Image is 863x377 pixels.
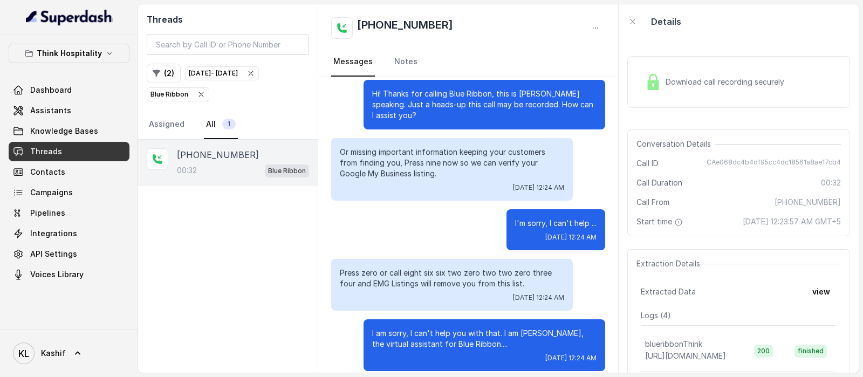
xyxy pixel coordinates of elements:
button: Blue Ribbon [147,87,209,101]
span: Call Duration [636,177,682,188]
p: Hi! Thanks for calling Blue Ribbon, this is [PERSON_NAME] speaking. Just a heads-up this call may... [372,88,597,121]
p: [PHONE_NUMBER] [177,148,259,161]
span: CAe068dc4b4df95cc4dc18561a8ae17cb4 [707,158,841,169]
span: finished [794,345,827,358]
span: Extracted Data [641,286,696,297]
nav: Tabs [147,110,309,139]
p: Think Hospitality [37,47,102,60]
input: Search by Call ID or Phone Number [147,35,309,55]
span: Kashif [41,348,66,359]
p: Press zero or call eight six six two zero two two zero three four and EMG Listings will remove yo... [340,268,564,289]
a: Kashif [9,338,129,368]
span: Call From [636,197,669,208]
p: Blue Ribbon [150,89,188,100]
span: [DATE] 12:24 AM [513,183,564,192]
span: [PHONE_NUMBER] [775,197,841,208]
a: Notes [392,47,420,77]
span: [DATE] 12:24 AM [545,354,597,362]
a: Integrations [9,224,129,243]
span: Pipelines [30,208,65,218]
img: Lock Icon [645,74,661,90]
span: 200 [754,345,773,358]
a: Contacts [9,162,129,182]
span: [DATE] 12:23:57 AM GMT+5 [743,216,841,227]
p: Logs ( 4 ) [641,310,837,321]
p: I'm sorry, I can't help ... [515,218,597,229]
img: light.svg [26,9,113,26]
a: Assigned [147,110,187,139]
span: Conversation Details [636,139,715,149]
p: blueribbonThink [645,339,702,349]
p: I am sorry, I can't help you with that. I am [PERSON_NAME], the virtual assistant for Blue Ribbon... [372,328,597,349]
button: [DATE]- [DATE] [185,66,259,80]
a: Threads [9,142,129,161]
nav: Tabs [331,47,605,77]
a: Campaigns [9,183,129,202]
a: Knowledge Bases [9,121,129,141]
button: Think Hospitality [9,44,129,63]
p: 00:32 [177,165,197,176]
button: view [806,282,837,301]
p: Or missing important information keeping your customers from finding you, Press nine now so we ca... [340,147,564,179]
a: Assistants [9,101,129,120]
p: Details [651,15,681,28]
span: Contacts [30,167,65,177]
span: Download call recording securely [666,77,789,87]
a: API Settings [9,244,129,264]
span: Start time [636,216,685,227]
h2: Threads [147,13,309,26]
p: Blue Ribbon [268,166,306,176]
span: Knowledge Bases [30,126,98,136]
span: Assistants [30,105,71,116]
span: Threads [30,146,62,157]
a: Messages [331,47,375,77]
span: Extraction Details [636,258,704,269]
a: Voices Library [9,265,129,284]
span: 00:32 [821,177,841,188]
span: [DATE] 12:24 AM [545,233,597,242]
span: 1 [222,119,236,129]
span: Integrations [30,228,77,239]
span: API Settings [30,249,77,259]
a: Pipelines [9,203,129,223]
div: [DATE] - [DATE] [189,68,238,79]
span: [URL][DOMAIN_NAME] [645,351,726,360]
span: Call ID [636,158,659,169]
text: KL [18,348,29,359]
span: Voices Library [30,269,84,280]
span: Campaigns [30,187,73,198]
a: Dashboard [9,80,129,100]
a: All1 [204,110,238,139]
button: (2) [147,64,181,83]
span: [DATE] 12:24 AM [513,293,564,302]
span: Dashboard [30,85,72,95]
h2: [PHONE_NUMBER] [357,17,453,39]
